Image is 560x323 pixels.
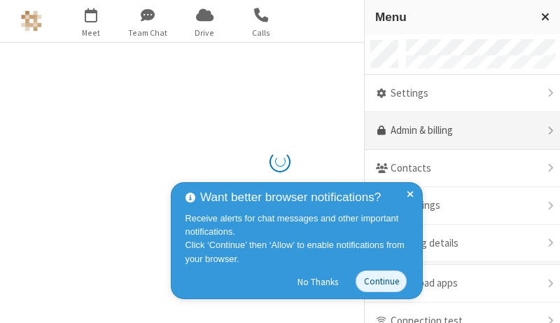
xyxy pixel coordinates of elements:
[525,287,549,313] iframe: Chat
[365,150,560,188] div: Contacts
[65,27,118,39] span: Meet
[365,265,560,303] div: Download apps
[365,75,560,113] div: Settings
[122,27,174,39] span: Team Chat
[21,11,42,32] img: Astra
[365,112,560,150] a: Admin & billing
[235,27,288,39] span: Calls
[356,270,407,292] button: Continue
[200,188,381,207] span: Want better browser notifications?
[178,27,231,39] span: Drive
[365,225,560,263] div: Meeting details
[290,270,346,293] button: No Thanks
[375,11,528,24] h3: Menu
[185,212,412,266] div: Receive alerts for chat messages and other important notifications. Click ‘Continue’ then ‘Allow’...
[365,187,560,225] div: Recordings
